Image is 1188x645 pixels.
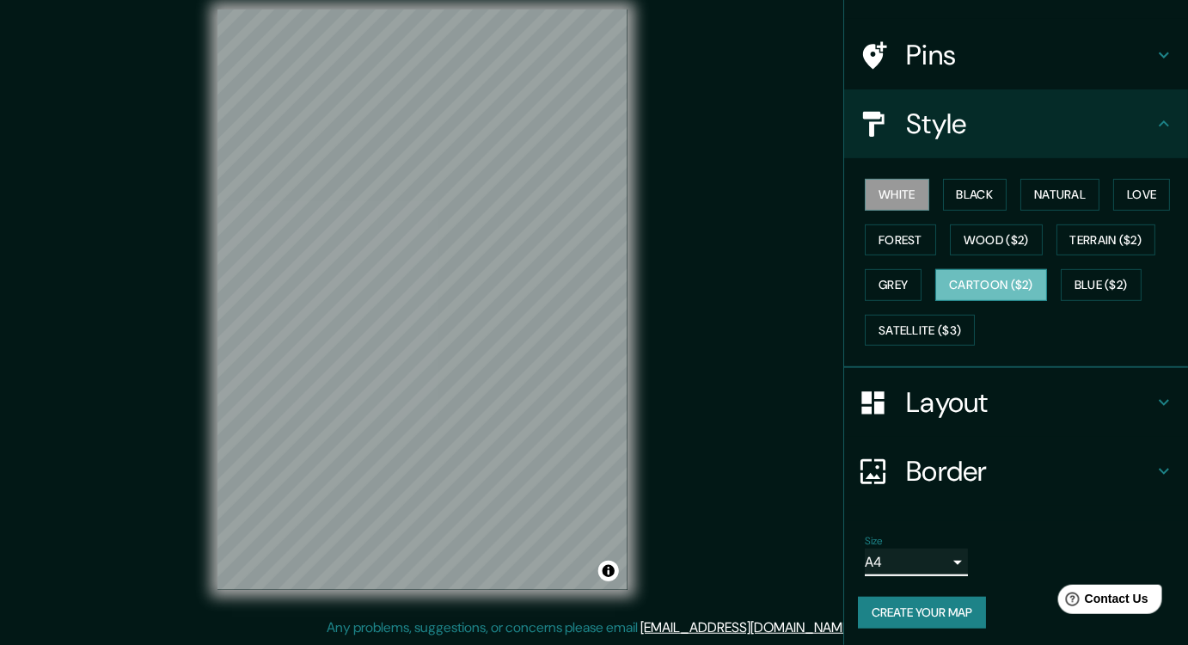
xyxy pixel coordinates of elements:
[1056,224,1156,256] button: Terrain ($2)
[217,9,628,590] canvas: Map
[858,597,986,629] button: Create your map
[1020,179,1099,211] button: Natural
[865,315,975,347] button: Satellite ($3)
[865,179,929,211] button: White
[935,269,1047,301] button: Cartoon ($2)
[943,179,1007,211] button: Black
[865,224,936,256] button: Forest
[1061,269,1142,301] button: Blue ($2)
[906,385,1154,420] h4: Layout
[640,618,853,636] a: [EMAIL_ADDRESS][DOMAIN_NAME]
[865,269,922,301] button: Grey
[950,224,1043,256] button: Wood ($2)
[598,561,619,581] button: Toggle attribution
[327,617,855,638] p: Any problems, suggestions, or concerns please email .
[865,534,883,549] label: Size
[844,89,1188,158] div: Style
[844,21,1188,89] div: Pins
[1035,578,1169,626] iframe: Help widget launcher
[844,437,1188,506] div: Border
[844,368,1188,437] div: Layout
[906,454,1154,488] h4: Border
[1113,179,1170,211] button: Love
[906,107,1154,141] h4: Style
[865,549,968,576] div: A4
[906,38,1154,72] h4: Pins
